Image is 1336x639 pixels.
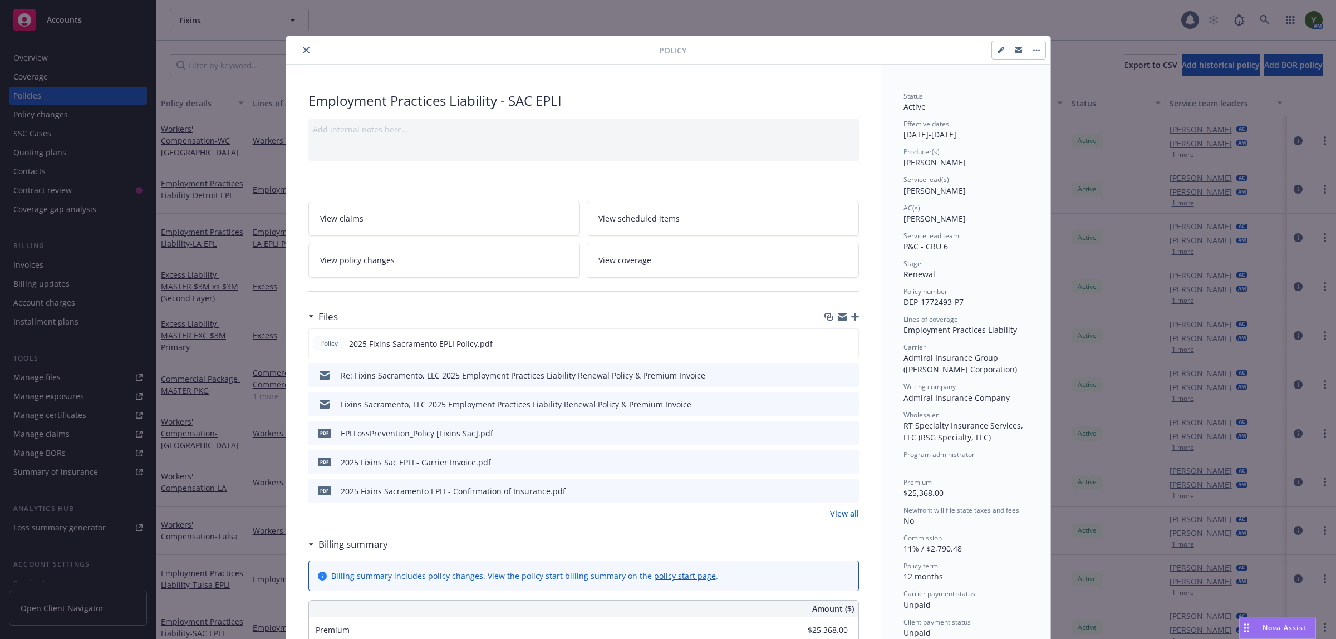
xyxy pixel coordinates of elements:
h3: Files [318,309,338,324]
button: preview file [844,399,854,410]
span: View policy changes [320,254,395,266]
span: View claims [320,213,364,224]
span: No [903,515,914,526]
span: Program administrator [903,450,975,459]
span: Renewal [903,269,935,279]
a: View scheduled items [587,201,859,236]
button: download file [827,399,836,410]
span: RT Specialty Insurance Services, LLC (RSG Specialty, LLC) [903,420,1025,443]
span: Wholesaler [903,410,939,420]
span: Admiral Insurance Group ([PERSON_NAME] Corporation) [903,352,1017,375]
span: Admiral Insurance Company [903,392,1010,403]
div: 2025 Fixins Sacramento EPLI - Confirmation of Insurance.pdf [341,485,566,497]
a: policy start page [654,571,716,581]
span: P&C - CRU 6 [903,241,948,252]
span: Effective dates [903,119,949,129]
button: close [299,43,313,57]
span: Nova Assist [1263,623,1306,632]
div: Fixins Sacramento, LLC 2025 Employment Practices Liability Renewal Policy & Premium Invoice [341,399,691,410]
button: preview file [844,456,854,468]
span: Policy [659,45,686,56]
span: - [903,460,906,470]
span: Writing company [903,382,956,391]
div: [DATE] - [DATE] [903,119,1028,140]
div: Drag to move [1240,617,1254,638]
span: Active [903,101,926,112]
div: Employment Practices Liability - SAC EPLI [308,91,859,110]
button: download file [827,427,836,439]
span: Unpaid [903,627,931,638]
span: Premium [316,625,350,635]
button: preview file [844,338,854,350]
span: Employment Practices Liability [903,325,1017,335]
span: Policy number [903,287,947,296]
span: [PERSON_NAME] [903,157,966,168]
span: pdf [318,458,331,466]
button: preview file [844,485,854,497]
span: Stage [903,259,921,268]
span: Amount ($) [812,603,854,615]
span: 11% / $2,790.48 [903,543,962,554]
div: 2025 Fixins Sac EPLI - Carrier Invoice.pdf [341,456,491,468]
h3: Billing summary [318,537,388,552]
span: pdf [318,486,331,495]
div: Files [308,309,338,324]
span: DEP-1772493-P7 [903,297,964,307]
a: View coverage [587,243,859,278]
a: View all [830,508,859,519]
span: Premium [903,478,932,487]
span: Commission [903,533,942,543]
span: [PERSON_NAME] [903,213,966,224]
input: 0.00 [782,622,854,638]
span: [PERSON_NAME] [903,185,966,196]
div: Billing summary [308,537,388,552]
span: $25,368.00 [903,488,944,498]
span: Carrier [903,342,926,352]
button: download file [827,370,836,381]
span: Producer(s) [903,147,940,156]
span: Service lead team [903,231,959,240]
span: Policy term [903,561,938,571]
span: View scheduled items [598,213,680,224]
div: Add internal notes here... [313,124,854,135]
span: 12 months [903,571,943,582]
span: pdf [318,429,331,437]
button: download file [826,338,835,350]
button: preview file [844,370,854,381]
button: download file [827,485,836,497]
span: View coverage [598,254,651,266]
span: Client payment status [903,617,971,627]
span: Lines of coverage [903,314,958,324]
span: 2025 Fixins Sacramento EPLI Policy.pdf [349,338,493,350]
span: Service lead(s) [903,175,949,184]
button: preview file [844,427,854,439]
div: Re: Fixins Sacramento, LLC 2025 Employment Practices Liability Renewal Policy & Premium Invoice [341,370,705,381]
span: Unpaid [903,599,931,610]
span: Carrier payment status [903,589,975,598]
span: Status [903,91,923,101]
button: Nova Assist [1239,617,1316,639]
a: View policy changes [308,243,581,278]
span: AC(s) [903,203,920,213]
span: Newfront will file state taxes and fees [903,505,1019,515]
span: Policy [318,338,340,348]
button: download file [827,456,836,468]
div: EPLLossPrevention_Policy [Fixins Sac].pdf [341,427,493,439]
div: Billing summary includes policy changes. View the policy start billing summary on the . [331,570,718,582]
a: View claims [308,201,581,236]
